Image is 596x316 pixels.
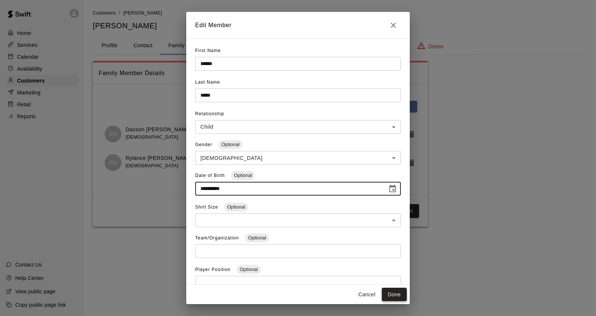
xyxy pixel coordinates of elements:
[355,288,379,302] button: Cancel
[195,80,220,85] span: Last Name
[224,204,248,210] span: Optional
[218,142,242,147] span: Optional
[195,173,226,178] span: Date of Birth
[382,288,407,302] button: Done
[195,151,401,165] div: [DEMOGRAPHIC_DATA]
[385,181,400,196] button: Choose date, selected date is Aug 4, 2010
[195,204,220,210] span: Shirt Size
[195,48,221,53] span: First Name
[186,12,410,39] h2: Edit Member
[386,18,401,33] button: Close
[245,235,269,241] span: Optional
[195,267,232,272] span: Player Position
[231,172,255,178] span: Optional
[237,267,260,272] span: Optional
[195,235,241,241] span: Team/Organization
[195,142,214,147] span: Gender
[195,120,401,134] div: Child
[195,111,224,116] span: Relationship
